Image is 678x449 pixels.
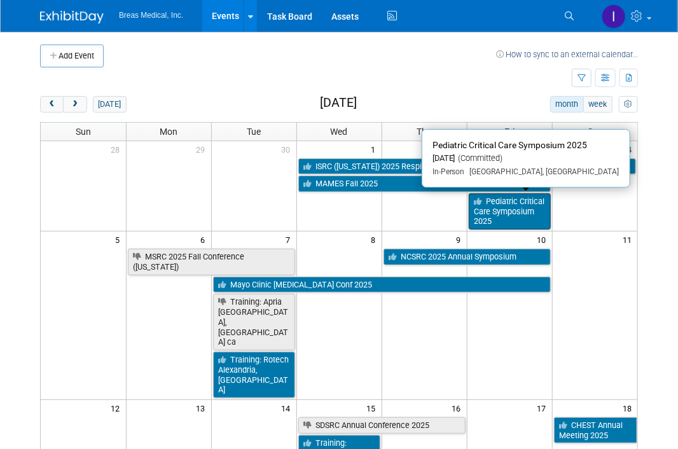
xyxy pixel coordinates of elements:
img: Inga Dolezar [602,4,626,29]
button: prev [40,96,64,113]
span: Mon [160,127,177,137]
span: 11 [621,231,637,247]
span: [GEOGRAPHIC_DATA], [GEOGRAPHIC_DATA] [465,167,619,176]
i: Personalize Calendar [624,100,632,109]
span: 29 [195,141,211,157]
span: 7 [285,231,296,247]
span: Pediatric Critical Care Symposium 2025 [432,140,588,150]
span: 18 [621,400,637,416]
span: Breas Medical, Inc. [119,11,183,20]
span: 14 [280,400,296,416]
a: Training: Rotech Alexandria, [GEOGRAPHIC_DATA] [213,352,295,398]
span: 30 [280,141,296,157]
span: Sun [76,127,91,137]
a: MAMES Fall 2025 [298,176,551,192]
button: [DATE] [93,96,127,113]
a: How to sync to an external calendar... [496,50,638,59]
span: In-Person [432,167,465,176]
button: Add Event [40,45,104,67]
img: ExhibitDay [40,11,104,24]
span: 9 [455,231,467,247]
a: Pediatric Critical Care Symposium 2025 [469,193,551,230]
span: Wed [331,127,348,137]
span: 6 [200,231,211,247]
a: Training: Apria [GEOGRAPHIC_DATA], [GEOGRAPHIC_DATA] ca [213,294,295,350]
h2: [DATE] [320,96,357,110]
a: ISRC ([US_STATE]) 2025 Respiratory Care Seminar [298,158,637,175]
span: 16 [451,400,467,416]
span: Tue [247,127,261,137]
span: 28 [110,141,126,157]
span: 1 [370,141,382,157]
button: next [63,96,86,113]
span: 4 [626,141,637,157]
a: MSRC 2025 Fall Conference ([US_STATE]) [128,249,295,275]
a: NCSRC 2025 Annual Symposium [384,249,551,265]
a: Mayo Clinic [MEDICAL_DATA] Conf 2025 [213,277,551,293]
span: Thu [417,127,432,137]
a: SDSRC Annual Conference 2025 [298,417,466,434]
span: 8 [370,231,382,247]
span: 15 [366,400,382,416]
span: 13 [195,400,211,416]
span: 17 [536,400,552,416]
span: 5 [114,231,126,247]
div: [DATE] [432,153,619,164]
a: CHEST Annual Meeting 2025 [554,417,638,443]
button: myCustomButton [619,96,638,113]
span: 12 [110,400,126,416]
button: month [550,96,584,113]
span: 10 [536,231,552,247]
button: week [583,96,612,113]
span: (Committed) [455,153,503,163]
